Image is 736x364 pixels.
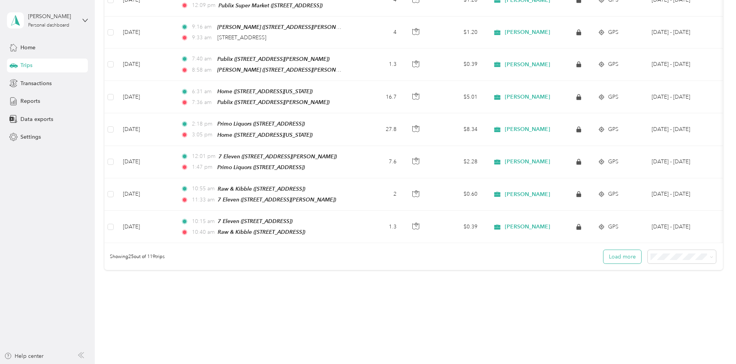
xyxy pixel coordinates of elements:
[192,98,214,107] span: 7:36 am
[430,178,484,211] td: $0.60
[505,126,550,133] span: [PERSON_NAME]
[117,113,175,146] td: [DATE]
[608,60,618,69] span: GPS
[192,185,215,193] span: 10:55 am
[117,146,175,178] td: [DATE]
[505,223,550,230] span: [PERSON_NAME]
[645,49,716,81] td: Aug 16 - 31, 2025
[608,93,618,101] span: GPS
[217,121,305,127] span: Primo Liquors ([STREET_ADDRESS])
[352,113,403,146] td: 27.8
[505,158,550,165] span: [PERSON_NAME]
[430,81,484,113] td: $5.01
[218,196,336,203] span: 7 Eleven ([STREET_ADDRESS][PERSON_NAME])
[218,153,337,159] span: 7 Eleven ([STREET_ADDRESS][PERSON_NAME])
[192,217,215,226] span: 10:15 am
[117,81,175,113] td: [DATE]
[217,56,329,62] span: Publix ([STREET_ADDRESS][PERSON_NAME])
[505,29,550,36] span: [PERSON_NAME]
[603,250,641,263] button: Load more
[192,120,214,128] span: 2:18 pm
[352,178,403,211] td: 2
[352,211,403,243] td: 1.3
[28,23,69,28] div: Personal dashboard
[4,352,44,360] button: Help center
[505,191,550,198] span: [PERSON_NAME]
[192,131,214,139] span: 3:05 pm
[20,97,40,105] span: Reports
[20,44,35,52] span: Home
[693,321,736,364] iframe: Everlance-gr Chat Button Frame
[217,88,313,94] span: Home ([STREET_ADDRESS][US_STATE])
[192,1,215,10] span: 12:09 pm
[192,228,215,237] span: 10:40 am
[352,17,403,49] td: 4
[645,81,716,113] td: Aug 16 - 31, 2025
[430,49,484,81] td: $0.39
[104,253,165,260] span: Showing 25 out of 119 trips
[217,34,266,41] span: [STREET_ADDRESS]
[117,178,175,211] td: [DATE]
[217,132,313,138] span: Home ([STREET_ADDRESS][US_STATE])
[20,61,32,69] span: Trips
[217,164,305,170] span: Primo Liquors ([STREET_ADDRESS])
[645,146,716,178] td: Aug 16 - 31, 2025
[352,146,403,178] td: 7.6
[20,79,52,87] span: Transactions
[117,211,175,243] td: [DATE]
[192,23,214,31] span: 9:16 am
[608,28,618,37] span: GPS
[645,113,716,146] td: Aug 16 - 31, 2025
[192,163,214,171] span: 1:47 pm
[218,2,323,8] span: Publix Super Market ([STREET_ADDRESS])
[505,94,550,101] span: [PERSON_NAME]
[218,218,292,224] span: 7 Eleven ([STREET_ADDRESS])
[645,211,716,243] td: Aug 16 - 31, 2025
[28,12,76,20] div: [PERSON_NAME]
[430,113,484,146] td: $8.34
[217,24,358,30] span: [PERSON_NAME] ([STREET_ADDRESS][PERSON_NAME])
[20,133,41,141] span: Settings
[217,99,329,105] span: Publix ([STREET_ADDRESS][PERSON_NAME])
[608,190,618,198] span: GPS
[217,67,358,73] span: [PERSON_NAME] ([STREET_ADDRESS][PERSON_NAME])
[117,49,175,81] td: [DATE]
[192,87,214,96] span: 6:31 am
[608,158,618,166] span: GPS
[352,81,403,113] td: 16.7
[430,146,484,178] td: $2.28
[505,61,550,68] span: [PERSON_NAME]
[430,17,484,49] td: $1.20
[430,211,484,243] td: $0.39
[608,125,618,134] span: GPS
[218,229,305,235] span: Raw & Kibble ([STREET_ADDRESS])
[192,66,214,74] span: 8:58 am
[218,186,305,192] span: Raw & Kibble ([STREET_ADDRESS])
[192,152,215,161] span: 12:01 pm
[645,17,716,49] td: Aug 16 - 31, 2025
[20,115,53,123] span: Data exports
[192,34,214,42] span: 9:33 am
[352,49,403,81] td: 1.3
[192,55,214,63] span: 7:40 am
[608,223,618,231] span: GPS
[192,196,215,204] span: 11:33 am
[645,178,716,211] td: Aug 16 - 31, 2025
[117,17,175,49] td: [DATE]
